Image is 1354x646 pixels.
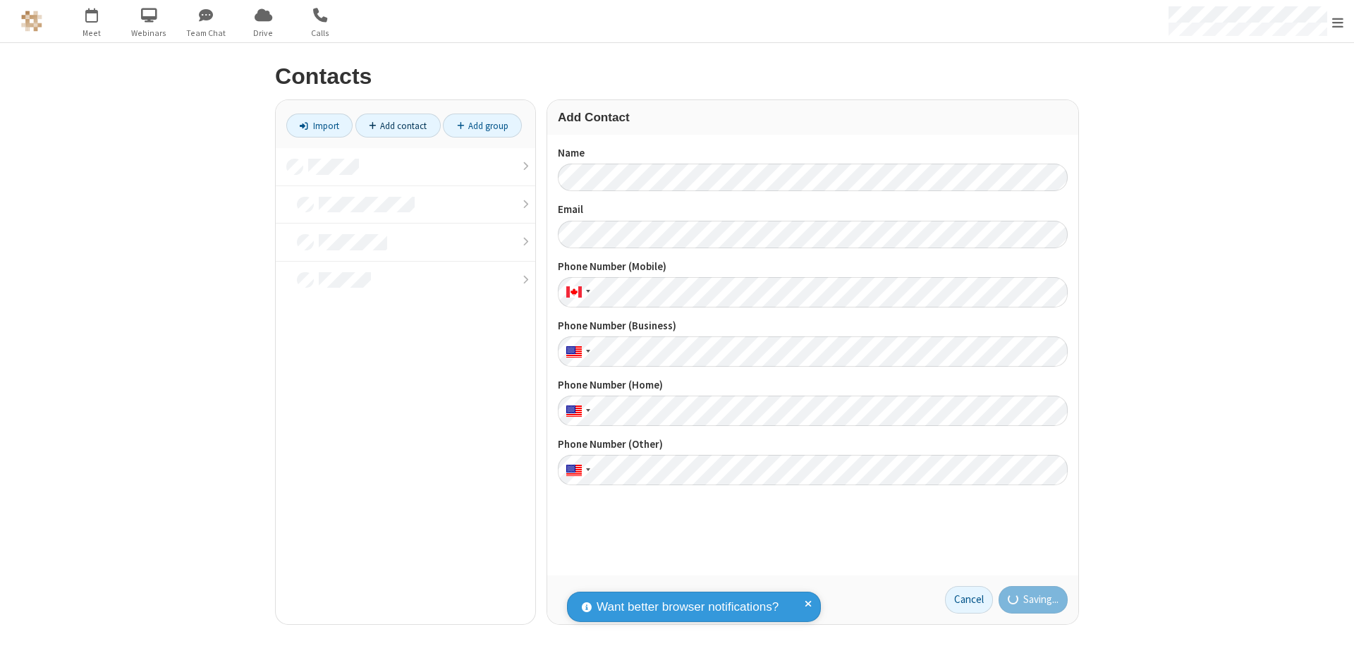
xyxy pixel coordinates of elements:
[294,27,347,39] span: Calls
[443,114,522,138] a: Add group
[558,377,1068,394] label: Phone Number (Home)
[237,27,290,39] span: Drive
[558,437,1068,453] label: Phone Number (Other)
[123,27,176,39] span: Webinars
[558,336,594,367] div: United States: + 1
[558,277,594,307] div: Canada: + 1
[275,64,1079,89] h2: Contacts
[558,259,1068,275] label: Phone Number (Mobile)
[1023,592,1059,608] span: Saving...
[558,202,1068,218] label: Email
[558,455,594,485] div: United States: + 1
[558,318,1068,334] label: Phone Number (Business)
[558,111,1068,124] h3: Add Contact
[355,114,441,138] a: Add contact
[66,27,118,39] span: Meet
[286,114,353,138] a: Import
[21,11,42,32] img: QA Selenium DO NOT DELETE OR CHANGE
[558,145,1068,161] label: Name
[597,598,779,616] span: Want better browser notifications?
[558,396,594,426] div: United States: + 1
[999,586,1068,614] button: Saving...
[945,586,993,614] a: Cancel
[180,27,233,39] span: Team Chat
